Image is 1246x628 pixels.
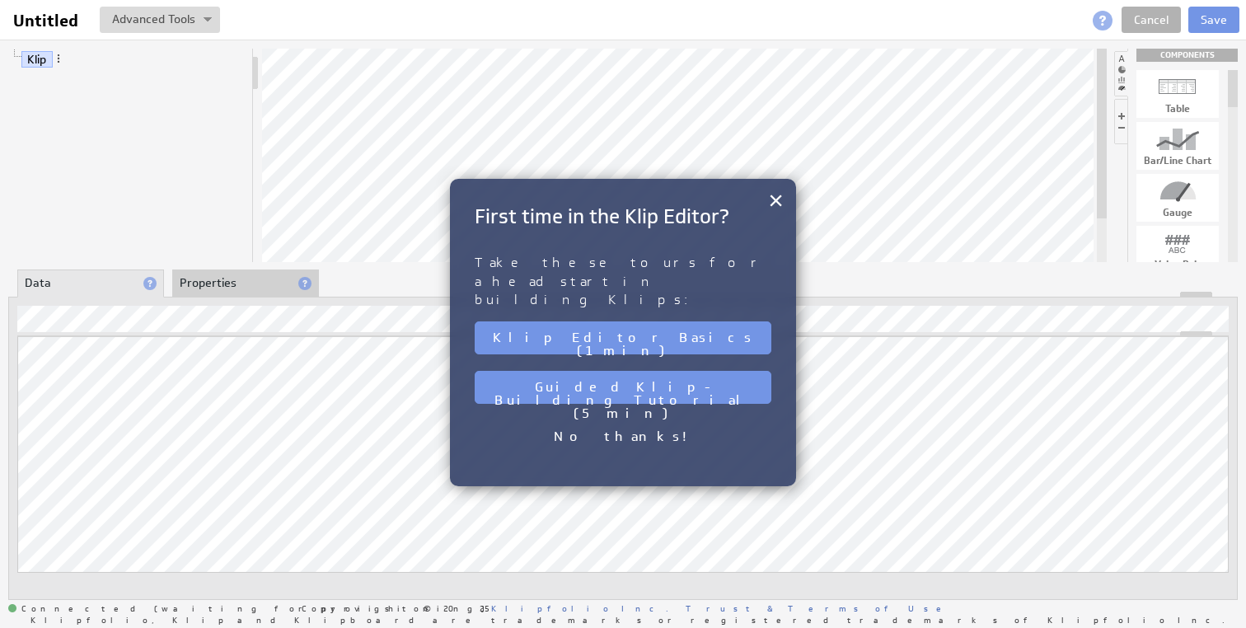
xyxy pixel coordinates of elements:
button: Close [768,184,784,217]
div: Bar/Line Chart [1136,156,1219,166]
a: Klip [21,51,53,68]
span: Connected (waiting for provisioning): ID: dpnc-23 Online: true [8,604,488,614]
input: Untitled [7,7,90,35]
a: Trust & Terms of Use [686,602,953,614]
a: Klipfolio Inc. [491,602,668,614]
span: Klipfolio, Klip and Klipboard are trademarks or registered trademarks of Klipfolio Inc. [30,616,1225,624]
h2: First time in the Klip Editor? [475,204,771,229]
button: Save [1188,7,1239,33]
div: Gauge [1136,208,1219,218]
button: No thanks! [475,420,771,453]
div: Drag & drop components onto the workspace [1136,49,1238,62]
li: Properties [172,269,319,298]
button: Klip Editor Basics (1 min) [475,321,771,354]
div: Value Pair [1136,260,1219,269]
div: Table [1136,104,1219,114]
span: More actions [53,53,64,64]
li: Hide or show the component controls palette [1114,99,1127,144]
img: button-savedrop.png [204,17,212,24]
li: Data [17,269,164,298]
p: Take these tours for a head start in building Klips: [475,254,771,309]
button: Guided Klip-Building Tutorial (5 min) [475,371,771,404]
li: Hide or show the component palette [1114,51,1128,96]
a: Cancel [1122,7,1181,33]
